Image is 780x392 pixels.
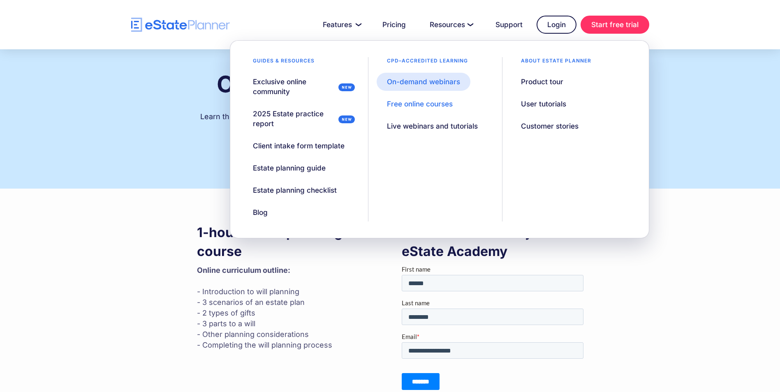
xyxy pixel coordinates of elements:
a: Exclusive online community [243,73,360,101]
a: Login [537,16,576,34]
a: Features [313,16,368,33]
div: Customer stories [521,121,579,131]
div: CPD–accredited learning [377,57,478,69]
div: Blog [253,208,268,217]
a: Start free trial [581,16,649,34]
div: Client intake form template [253,141,345,151]
strong: Online curriculum outline: ‍ [197,266,290,274]
a: Product tour [511,73,574,91]
div: Learn the fundamentals of estate planning and more, with the eState Academy. Our self-paced cours... [197,103,583,133]
div: On-demand webinars [387,77,460,87]
a: Pricing [373,16,416,33]
h1: Online estate planning courses [217,71,564,97]
h3: 1-hour estate planning course [197,223,379,261]
a: home [131,18,230,32]
a: Estate planning guide [243,159,336,177]
a: Live webinars and tutorials [377,117,488,135]
div: Estate planning checklist [253,185,337,195]
a: Estate planning checklist [243,181,347,199]
div: 2025 Estate practice report [253,109,335,129]
div: Live webinars and tutorials [387,121,478,131]
a: 2025 Estate practice report [243,105,360,133]
a: On-demand webinars [377,73,470,91]
a: Resources [420,16,481,33]
div: Exclusive online community [253,77,335,97]
a: Blog [243,203,278,221]
div: Product tour [521,77,563,87]
div: Guides & resources [243,57,325,69]
a: Customer stories [511,117,589,135]
div: Estate planning guide [253,163,326,173]
div: Free online courses [387,99,453,109]
div: User tutorials [521,99,566,109]
a: Client intake form template [243,137,355,155]
div: About estate planner [511,57,602,69]
h3: Fill out this form to join the eState Academy [402,223,583,261]
p: - Introduction to will planning - 3 scenarios of an estate plan - 2 types of gifts - 3 parts to a... [197,265,379,350]
a: User tutorials [511,95,576,113]
a: Free online courses [377,95,463,113]
a: Support [486,16,532,33]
